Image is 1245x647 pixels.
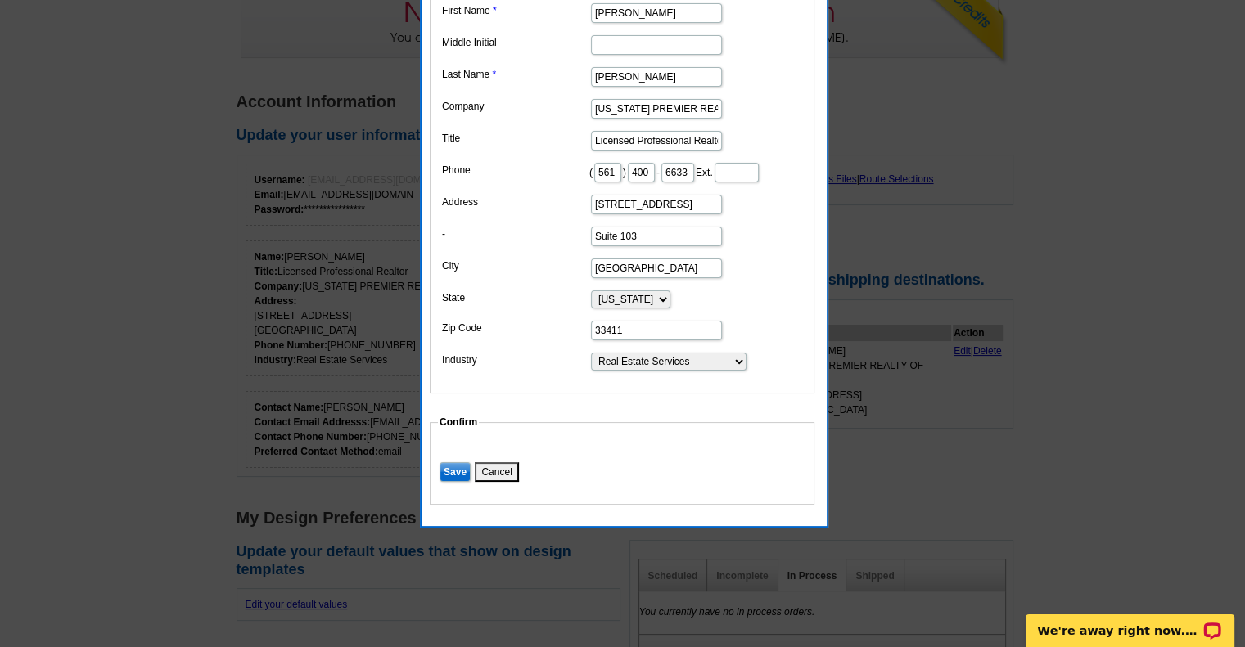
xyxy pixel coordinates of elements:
input: Save [440,462,471,482]
label: Address [442,195,589,209]
button: Cancel [475,462,518,482]
label: Middle Initial [442,35,589,50]
label: City [442,258,589,273]
label: Phone [442,163,589,177]
legend: Confirm [438,415,479,429]
label: First Name [442,3,589,18]
label: - [442,227,589,241]
iframe: LiveChat chat widget [1015,595,1245,647]
label: Title [442,131,589,146]
label: Company [442,99,589,114]
label: Industry [442,353,589,367]
dd: ( ) - Ext. [438,159,806,184]
label: Last Name [442,67,589,82]
label: State [442,290,589,305]
label: Zip Code [442,321,589,335]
